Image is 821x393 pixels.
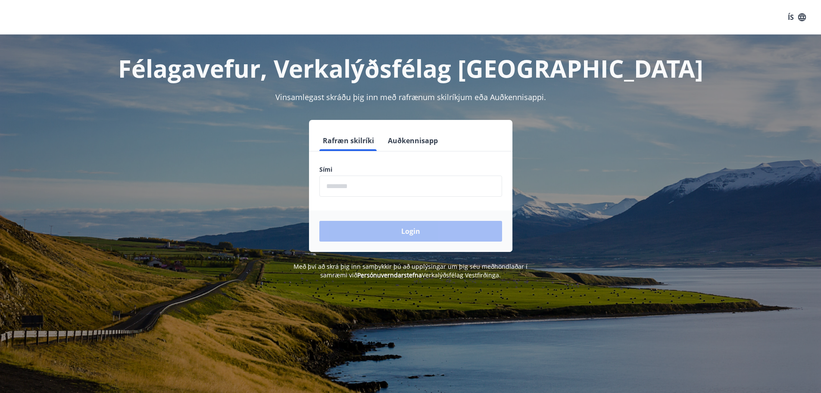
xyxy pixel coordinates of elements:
h1: Félagavefur, Verkalýðsfélag [GEOGRAPHIC_DATA] [111,52,711,85]
button: Auðkennisapp [384,130,441,151]
button: ÍS [783,9,811,25]
a: Persónuverndarstefna [357,271,422,279]
button: Rafræn skilríki [319,130,378,151]
span: Með því að skrá þig inn samþykkir þú að upplýsingar um þig séu meðhöndlaðar í samræmi við Verkalý... [293,262,528,279]
span: Vinsamlegast skráðu þig inn með rafrænum skilríkjum eða Auðkennisappi. [275,92,546,102]
label: Sími [319,165,502,174]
